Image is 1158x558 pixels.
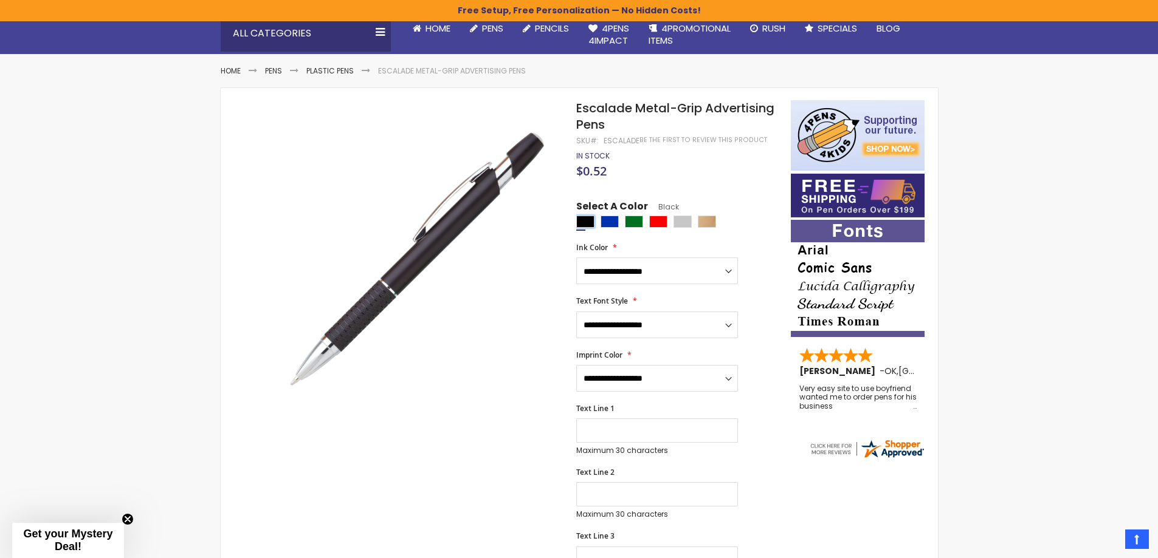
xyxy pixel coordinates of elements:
[884,365,897,377] span: OK
[460,15,513,42] a: Pens
[791,100,925,171] img: 4pens 4 kids
[576,467,615,477] span: Text Line 2
[601,216,619,228] div: Blue
[576,242,608,253] span: Ink Color
[791,220,925,337] img: font-personalization-examples
[648,202,679,212] span: Black
[535,22,569,35] span: Pencils
[649,22,731,47] span: 4PROMOTIONAL ITEMS
[698,216,716,228] div: Copper
[221,15,391,52] div: All Categories
[639,15,740,55] a: 4PROMOTIONALITEMS
[808,452,925,462] a: 4pens.com certificate URL
[576,296,628,306] span: Text Font Style
[576,403,615,413] span: Text Line 1
[740,15,795,42] a: Rush
[576,216,595,228] div: Black
[576,350,622,360] span: Imprint Color
[122,513,134,525] button: Close teaser
[791,174,925,217] img: Free shipping on orders over $199
[12,523,124,558] div: Get your Mystery Deal!Close teaser
[306,66,354,76] a: Plastic Pens
[674,216,692,228] div: Silver
[403,15,460,42] a: Home
[579,15,639,55] a: 4Pens4impact
[576,446,738,455] p: Maximum 30 characters
[1125,529,1149,549] a: Top
[880,365,988,377] span: - ,
[283,118,560,395] img: escalade_black_1.jpg
[625,216,643,228] div: Green
[426,22,450,35] span: Home
[762,22,785,35] span: Rush
[576,531,615,541] span: Text Line 3
[482,22,503,35] span: Pens
[649,216,667,228] div: Red
[799,384,917,410] div: Very easy site to use boyfriend wanted me to order pens for his business
[818,22,857,35] span: Specials
[604,136,639,146] div: Escalade
[576,151,610,161] div: Availability
[808,438,925,460] img: 4pens.com widget logo
[378,66,526,76] li: Escalade Metal-Grip Advertising Pens
[576,100,774,133] span: Escalade Metal-Grip Advertising Pens
[576,509,738,519] p: Maximum 30 characters
[576,135,599,146] strong: SKU
[576,151,610,161] span: In stock
[23,528,112,553] span: Get your Mystery Deal!
[576,200,648,216] span: Select A Color
[867,15,910,42] a: Blog
[588,22,629,47] span: 4Pens 4impact
[795,15,867,42] a: Specials
[221,66,241,76] a: Home
[639,135,767,145] a: Be the first to review this product
[265,66,282,76] a: Pens
[877,22,900,35] span: Blog
[799,365,880,377] span: [PERSON_NAME]
[898,365,988,377] span: [GEOGRAPHIC_DATA]
[513,15,579,42] a: Pencils
[576,163,607,179] span: $0.52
